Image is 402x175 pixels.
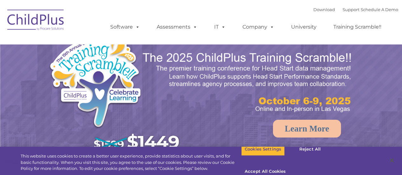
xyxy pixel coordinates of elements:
[273,120,341,138] a: Learn More
[4,5,68,37] img: ChildPlus by Procare Solutions
[313,7,335,12] a: Download
[343,7,359,12] a: Support
[21,153,241,172] div: This website uses cookies to create a better user experience, provide statistics about user visit...
[327,21,388,33] a: Training Scramble!!
[150,21,204,33] a: Assessments
[313,7,398,12] font: |
[361,7,398,12] a: Schedule A Demo
[104,21,146,33] a: Software
[208,21,232,33] a: IT
[236,21,281,33] a: Company
[285,21,323,33] a: University
[290,143,330,156] button: Reject All
[385,153,399,167] button: Close
[241,143,285,156] button: Cookies Settings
